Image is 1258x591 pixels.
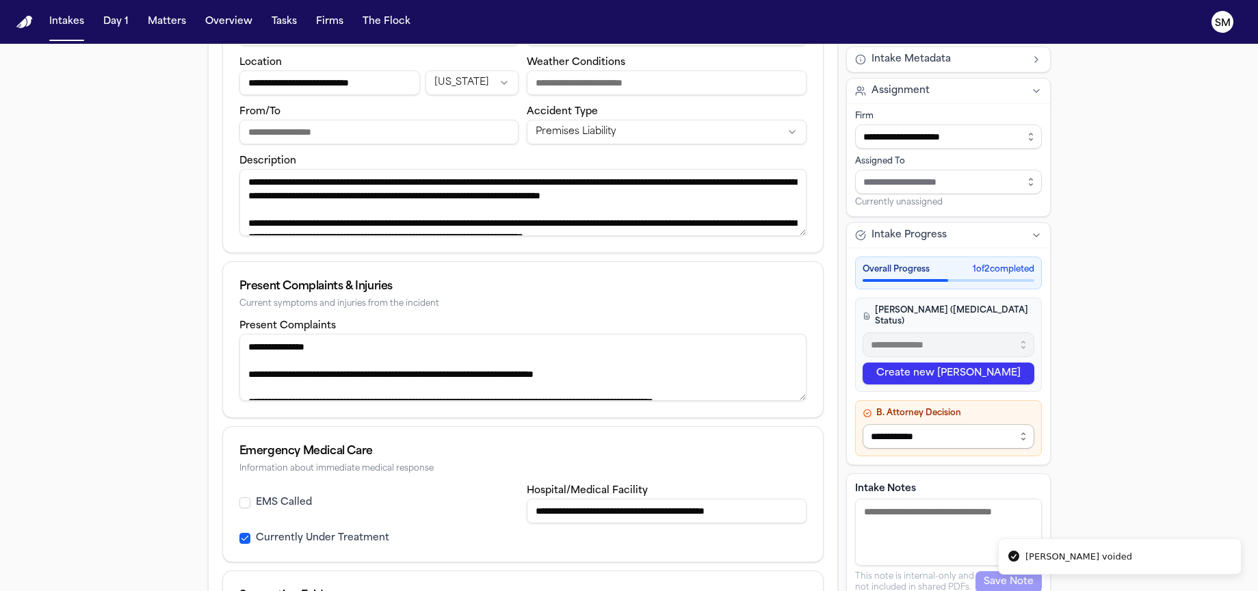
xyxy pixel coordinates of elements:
[872,53,951,66] span: Intake Metadata
[142,10,192,34] button: Matters
[863,305,1034,327] h4: [PERSON_NAME] ([MEDICAL_DATA] Status)
[1025,550,1132,564] div: [PERSON_NAME] voided
[239,70,420,95] input: Incident location
[239,464,807,474] div: Information about immediate medical response
[239,169,807,236] textarea: Incident description
[311,10,349,34] button: Firms
[863,264,930,275] span: Overall Progress
[872,84,930,98] span: Assignment
[855,124,1042,149] input: Select firm
[16,16,33,29] img: Finch Logo
[266,10,302,34] button: Tasks
[855,170,1042,194] input: Assign to staff member
[256,496,312,510] label: EMS Called
[863,363,1034,384] button: Create new [PERSON_NAME]
[847,223,1050,248] button: Intake Progress
[855,499,1042,566] textarea: Intake notes
[527,70,807,95] input: Weather conditions
[847,79,1050,103] button: Assignment
[863,408,1034,419] h4: B. Attorney Decision
[527,107,598,117] label: Accident Type
[847,47,1050,72] button: Intake Metadata
[527,57,625,68] label: Weather Conditions
[872,228,947,242] span: Intake Progress
[239,156,296,166] label: Description
[855,156,1042,167] div: Assigned To
[239,107,280,117] label: From/To
[98,10,134,34] button: Day 1
[239,299,807,309] div: Current symptoms and injuries from the incident
[239,57,282,68] label: Location
[200,10,258,34] button: Overview
[357,10,416,34] button: The Flock
[44,10,90,34] button: Intakes
[527,499,807,523] input: Hospital or medical facility
[239,278,807,295] div: Present Complaints & Injuries
[239,334,807,401] textarea: Present complaints
[527,486,648,496] label: Hospital/Medical Facility
[16,16,33,29] a: Home
[239,443,807,460] div: Emergency Medical Care
[973,264,1034,275] span: 1 of 2 completed
[855,482,1042,496] label: Intake Notes
[425,70,519,95] button: Incident state
[239,120,519,144] input: From/To destination
[239,321,336,331] label: Present Complaints
[256,531,389,545] label: Currently Under Treatment
[855,111,1042,122] div: Firm
[855,197,943,208] span: Currently unassigned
